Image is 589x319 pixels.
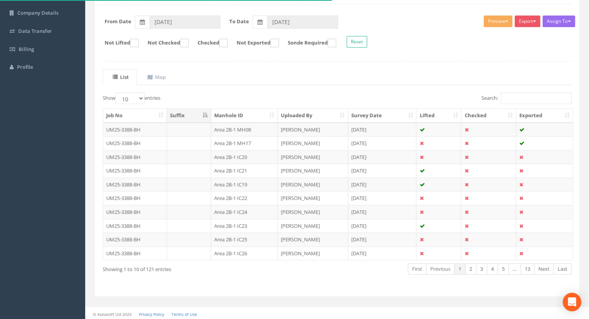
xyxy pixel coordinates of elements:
button: Preview [484,15,512,27]
td: [PERSON_NAME] [278,205,348,219]
td: [PERSON_NAME] [278,164,348,177]
td: [DATE] [348,205,417,219]
td: [PERSON_NAME] [278,150,348,164]
td: [DATE] [348,150,417,164]
td: Area 2B-1 IC26 [211,246,278,260]
a: … [508,263,521,275]
td: [DATE] [348,232,417,246]
th: Exported: activate to sort column ascending [516,109,573,123]
label: Not Lifted [97,39,139,47]
td: Area 2B-1 IC19 [211,177,278,191]
td: UM25-3388-BH [103,205,167,219]
td: [PERSON_NAME] [278,191,348,205]
a: Map [137,69,174,85]
td: UM25-3388-BH [103,136,167,150]
td: UM25-3388-BH [103,150,167,164]
a: Terms of Use [172,312,197,317]
td: [DATE] [348,246,417,260]
td: [PERSON_NAME] [278,246,348,260]
input: Search: [501,92,572,104]
td: Area 2B-1 MH08 [211,123,278,136]
a: 4 [487,263,498,275]
td: [DATE] [348,123,417,136]
span: Company Details [17,9,58,16]
span: Profile [17,63,33,70]
th: Suffix: activate to sort column descending [167,109,211,123]
th: Job No: activate to sort column ascending [103,109,167,123]
button: Reset [347,36,367,48]
label: Not Checked [140,39,189,47]
td: UM25-3388-BH [103,219,167,233]
td: Area 2B-1 IC22 [211,191,278,205]
td: UM25-3388-BH [103,232,167,246]
th: Survey Date: activate to sort column ascending [348,109,417,123]
small: © Kullasoft Ltd 2025 [93,312,132,317]
a: 3 [476,263,487,275]
th: Uploaded By: activate to sort column ascending [278,109,348,123]
a: List [103,69,137,85]
td: Area 2B-1 IC24 [211,205,278,219]
label: Show entries [103,92,160,104]
td: Area 2B-1 MH17 [211,136,278,150]
td: [PERSON_NAME] [278,123,348,136]
button: Export [515,15,540,27]
td: [DATE] [348,136,417,150]
div: Showing 1 to 10 of 121 entries [103,263,291,273]
td: Area 2B-1 IC23 [211,219,278,233]
th: Checked: activate to sort column ascending [461,109,516,123]
button: Assign To [543,15,575,27]
th: Manhole ID: activate to sort column ascending [211,109,278,123]
td: [PERSON_NAME] [278,219,348,233]
div: Open Intercom Messenger [563,293,581,311]
label: Sonde Required [280,39,336,47]
label: Checked [190,39,228,47]
td: UM25-3388-BH [103,177,167,191]
a: 1 [454,263,465,275]
uib-tab-heading: Map [148,73,166,80]
th: Lifted: activate to sort column ascending [416,109,461,123]
td: Area 2B-1 IC21 [211,164,278,177]
a: 5 [498,263,509,275]
td: [PERSON_NAME] [278,136,348,150]
td: UM25-3388-BH [103,191,167,205]
span: Billing [19,46,34,53]
a: Privacy Policy [139,312,164,317]
td: UM25-3388-BH [103,246,167,260]
td: [DATE] [348,219,417,233]
input: To Date [267,15,338,29]
label: From Date [105,18,131,25]
label: Search: [481,92,572,104]
a: 2 [465,263,476,275]
input: From Date [149,15,220,29]
td: [PERSON_NAME] [278,232,348,246]
span: Data Transfer [18,27,52,34]
a: Last [553,263,572,275]
a: Next [534,263,554,275]
td: [PERSON_NAME] [278,177,348,191]
label: Not Exported [229,39,279,47]
td: [DATE] [348,177,417,191]
uib-tab-heading: List [113,73,129,80]
td: Area 2B-1 IC20 [211,150,278,164]
select: Showentries [115,92,144,104]
td: [DATE] [348,164,417,177]
td: UM25-3388-BH [103,123,167,136]
td: [DATE] [348,191,417,205]
td: UM25-3388-BH [103,164,167,177]
a: First [408,263,426,275]
label: To Date [229,18,249,25]
a: Previous [426,263,455,275]
a: 13 [520,263,534,275]
td: Area 2B-1 IC25 [211,232,278,246]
